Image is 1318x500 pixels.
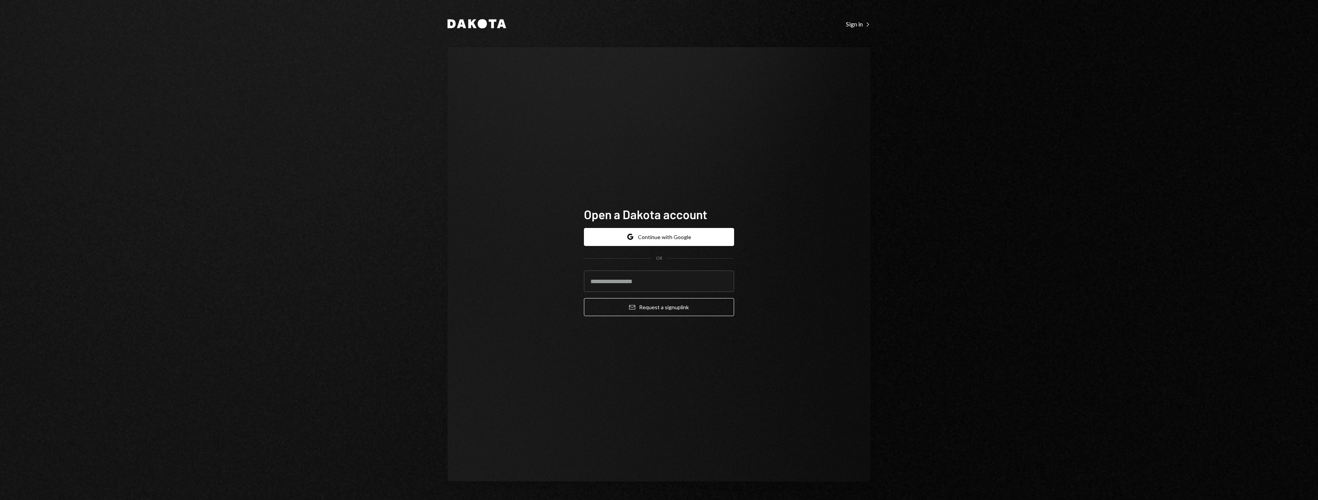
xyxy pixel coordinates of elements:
h1: Open a Dakota account [584,207,734,222]
button: Continue with Google [584,228,734,246]
div: OR [656,255,662,262]
a: Sign in [846,20,870,28]
button: Request a signuplink [584,298,734,316]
